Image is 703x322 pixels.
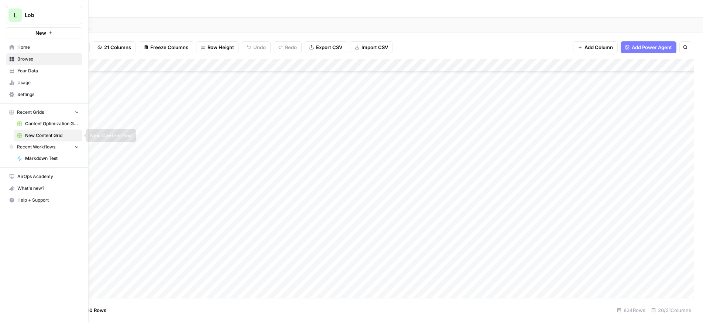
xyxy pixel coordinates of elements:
[584,44,613,51] span: Add Column
[6,41,82,53] a: Home
[208,44,234,51] span: Row Height
[139,41,193,53] button: Freeze Columns
[6,107,82,118] button: Recent Grids
[17,197,79,203] span: Help + Support
[17,173,79,180] span: AirOps Academy
[573,41,618,53] button: Add Column
[6,183,82,194] div: What's new?
[14,130,82,141] a: New Content Grid
[6,182,82,194] button: What's new?
[104,44,131,51] span: 21 Columns
[6,194,82,206] button: Help + Support
[6,6,82,24] button: Workspace: Lob
[6,141,82,153] button: Recent Workflows
[17,56,79,62] span: Browse
[6,27,82,38] button: New
[25,132,79,139] span: New Content Grid
[25,120,79,127] span: Content Optimization Grid
[17,109,44,116] span: Recent Grids
[6,171,82,182] a: AirOps Academy
[17,44,79,51] span: Home
[6,53,82,65] a: Browse
[14,153,82,164] a: Markdown Test
[6,77,82,89] a: Usage
[77,306,106,314] span: Add 10 Rows
[614,304,648,316] div: 834 Rows
[274,41,302,53] button: Redo
[285,44,297,51] span: Redo
[6,65,82,77] a: Your Data
[621,41,676,53] button: Add Power Agent
[17,68,79,74] span: Your Data
[93,41,136,53] button: 21 Columns
[17,144,55,150] span: Recent Workflows
[17,79,79,86] span: Usage
[14,11,17,20] span: L
[253,44,266,51] span: Undo
[25,155,79,162] span: Markdown Test
[316,44,342,51] span: Export CSV
[35,29,46,37] span: New
[17,91,79,98] span: Settings
[305,41,347,53] button: Export CSV
[648,304,694,316] div: 20/21 Columns
[242,41,271,53] button: Undo
[25,11,69,19] span: Lob
[632,44,672,51] span: Add Power Agent
[14,118,82,130] a: Content Optimization Grid
[361,44,388,51] span: Import CSV
[150,44,188,51] span: Freeze Columns
[350,41,393,53] button: Import CSV
[6,89,82,100] a: Settings
[196,41,239,53] button: Row Height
